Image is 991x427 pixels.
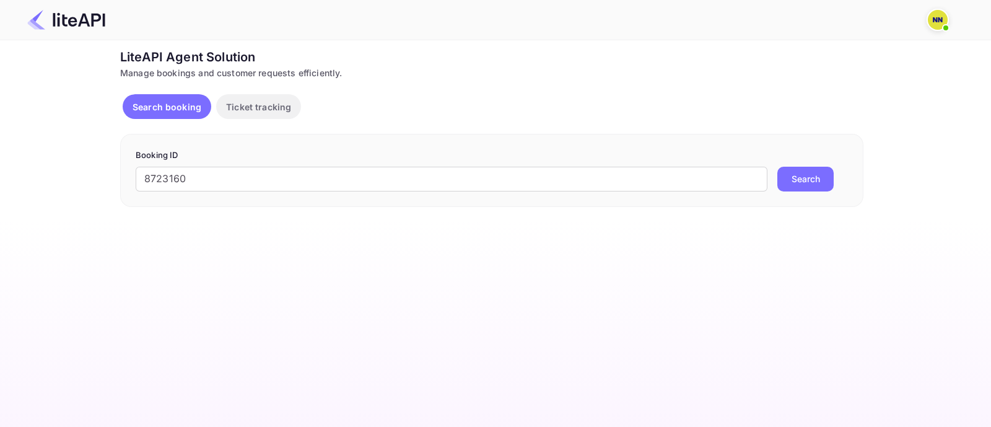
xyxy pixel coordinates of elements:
[928,10,948,30] img: N/A N/A
[777,167,834,191] button: Search
[226,100,291,113] p: Ticket tracking
[136,149,848,162] p: Booking ID
[136,167,767,191] input: Enter Booking ID (e.g., 63782194)
[120,48,863,66] div: LiteAPI Agent Solution
[27,10,105,30] img: LiteAPI Logo
[120,66,863,79] div: Manage bookings and customer requests efficiently.
[133,100,201,113] p: Search booking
